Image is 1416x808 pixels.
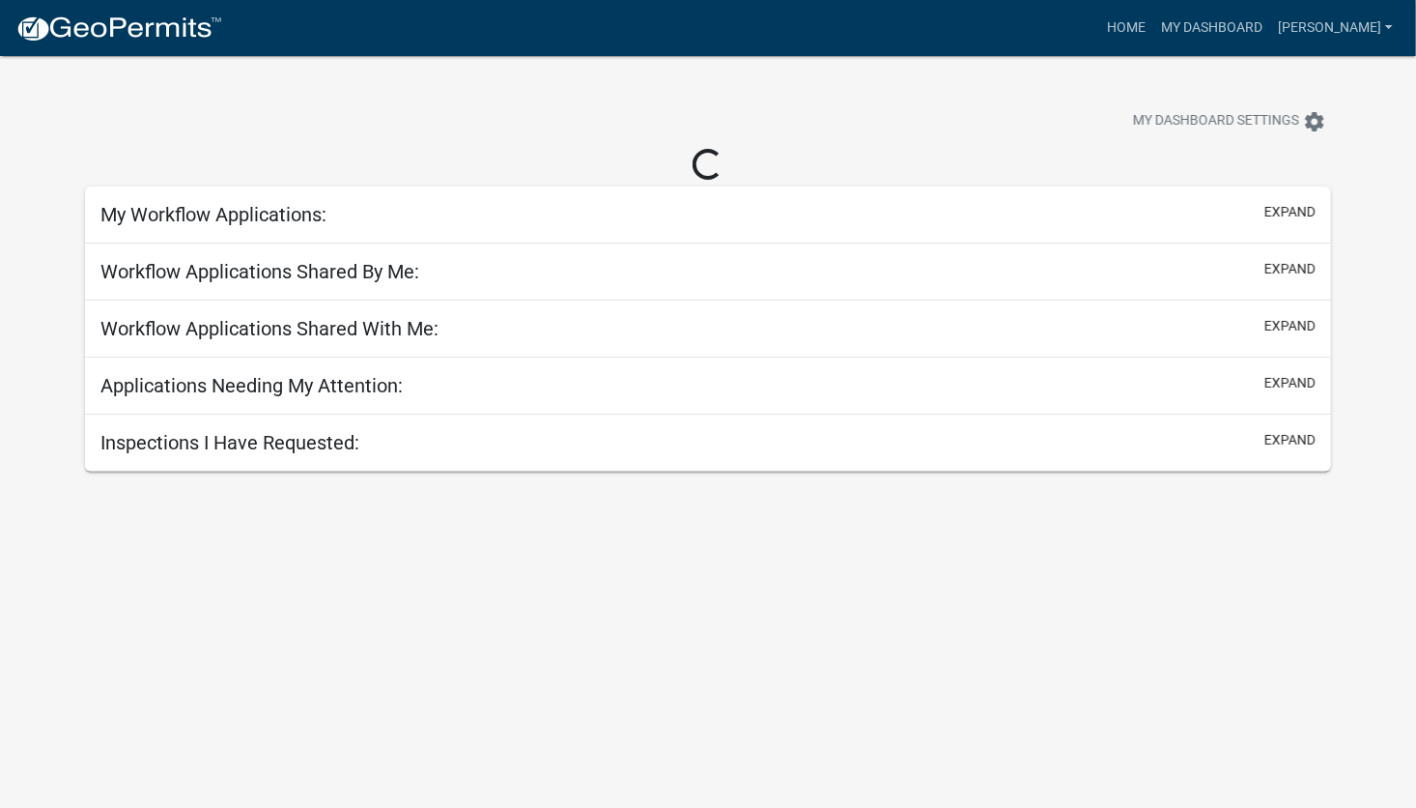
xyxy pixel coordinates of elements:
[1264,202,1316,222] button: expand
[1303,110,1326,133] i: settings
[100,260,419,283] h5: Workflow Applications Shared By Me:
[100,431,359,454] h5: Inspections I Have Requested:
[1264,430,1316,450] button: expand
[1270,10,1401,46] a: [PERSON_NAME]
[1118,102,1342,140] button: My Dashboard Settingssettings
[100,203,326,226] h5: My Workflow Applications:
[1264,259,1316,279] button: expand
[100,374,403,397] h5: Applications Needing My Attention:
[100,317,439,340] h5: Workflow Applications Shared With Me:
[1264,373,1316,393] button: expand
[1133,110,1299,133] span: My Dashboard Settings
[1153,10,1270,46] a: My Dashboard
[1264,316,1316,336] button: expand
[1099,10,1153,46] a: Home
